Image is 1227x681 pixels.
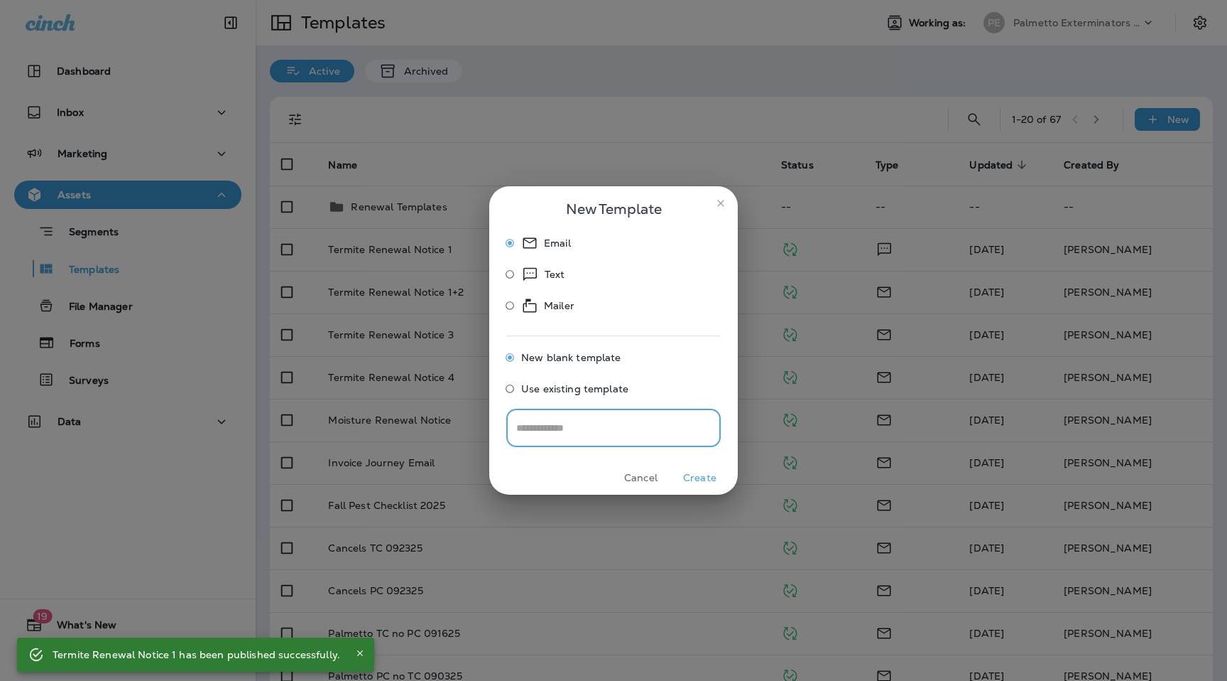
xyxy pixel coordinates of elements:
p: Mailer [544,297,574,314]
button: close [709,192,732,215]
span: New Template [566,198,662,220]
button: Cancel [614,467,667,489]
span: Use existing template [521,383,628,395]
p: Text [545,266,565,283]
div: Termite Renewal Notice 1 has been published successfully. [53,642,340,667]
span: New blank template [521,352,621,363]
button: Close [351,645,369,662]
p: Email [544,235,571,252]
button: Create [673,467,726,489]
